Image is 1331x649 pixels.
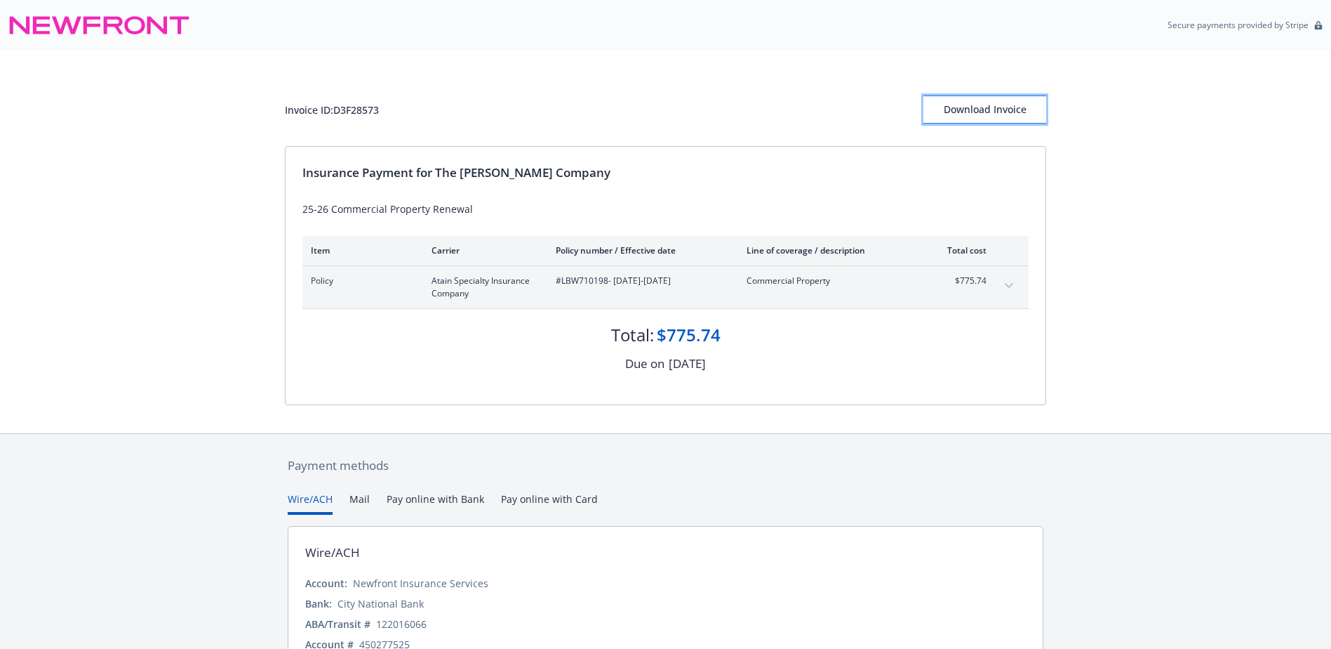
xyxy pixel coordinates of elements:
div: City National Bank [337,596,424,611]
button: Download Invoice [923,96,1046,124]
p: Secure payments provided by Stripe [1168,19,1309,31]
button: Pay online with Bank [387,492,484,515]
div: Carrier [432,244,533,256]
div: PolicyAtain Specialty Insurance Company#LBW710198- [DATE]-[DATE]Commercial Property$775.74expand ... [302,266,1029,308]
div: Policy number / Effective date [556,244,724,256]
div: Account: [305,576,347,591]
span: $775.74 [934,275,986,287]
span: Commercial Property [747,275,911,287]
span: #LBW710198 - [DATE]-[DATE] [556,275,724,287]
div: Insurance Payment for The [PERSON_NAME] Company [302,164,1029,182]
div: Invoice ID: D3F28573 [285,103,379,117]
span: Policy [311,275,409,287]
button: Pay online with Card [501,492,598,515]
div: 25-26 Commercial Property Renewal [302,202,1029,216]
div: Total cost [934,244,986,256]
button: expand content [998,275,1020,297]
div: Wire/ACH [305,544,360,562]
button: Wire/ACH [288,492,333,515]
div: Bank: [305,596,332,611]
div: Payment methods [288,457,1043,475]
div: ABA/Transit # [305,617,370,631]
span: Atain Specialty Insurance Company [432,275,533,300]
div: 122016066 [376,617,427,631]
div: Download Invoice [923,96,1046,123]
button: Mail [349,492,370,515]
div: $775.74 [657,323,721,347]
div: Newfront Insurance Services [353,576,488,591]
div: [DATE] [669,355,706,373]
div: Due on [625,355,664,373]
div: Item [311,244,409,256]
div: Total: [611,323,654,347]
div: Line of coverage / description [747,244,911,256]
